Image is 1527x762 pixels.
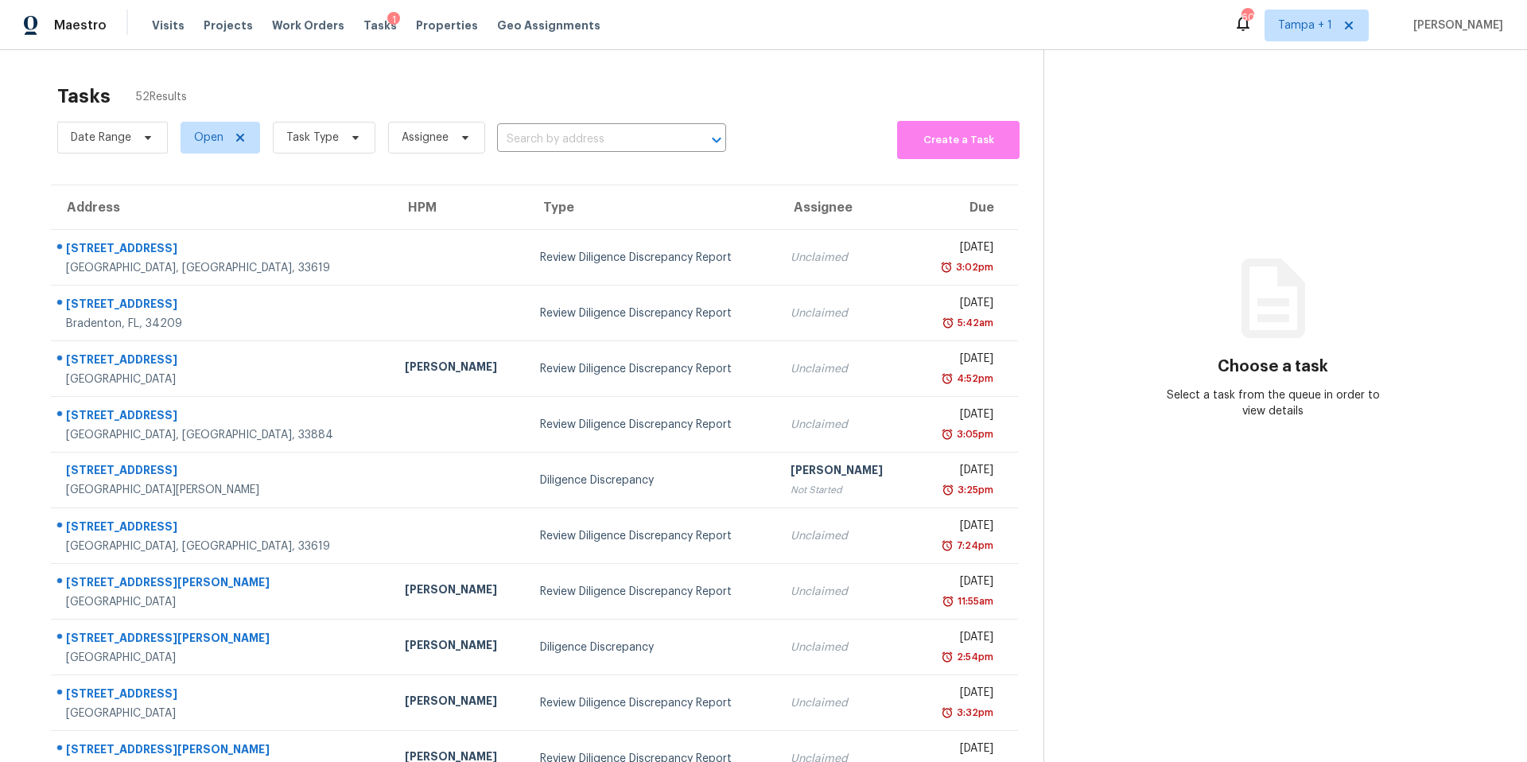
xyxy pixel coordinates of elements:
div: 7:24pm [954,538,993,554]
div: [STREET_ADDRESS] [66,686,379,706]
span: Task Type [286,130,339,146]
div: [STREET_ADDRESS][PERSON_NAME] [66,574,379,594]
div: [STREET_ADDRESS] [66,462,379,482]
div: Unclaimed [791,695,901,711]
div: Select a task from the queue in order to view details [1159,387,1388,419]
span: Open [194,130,223,146]
div: [PERSON_NAME] [405,637,515,657]
span: Geo Assignments [497,17,600,33]
div: [GEOGRAPHIC_DATA][PERSON_NAME] [66,482,379,498]
div: [DATE] [927,351,993,371]
button: Open [705,129,728,151]
div: Unclaimed [791,640,901,655]
div: Review Diligence Discrepancy Report [540,528,765,544]
span: Work Orders [272,17,344,33]
div: Review Diligence Discrepancy Report [540,250,765,266]
h2: Tasks [57,88,111,104]
div: 3:02pm [953,259,993,275]
th: Assignee [778,185,914,230]
span: Visits [152,17,185,33]
div: Review Diligence Discrepancy Report [540,417,765,433]
span: Maestro [54,17,107,33]
div: 2:54pm [954,649,993,665]
img: Overdue Alarm Icon [942,593,954,609]
div: Unclaimed [791,528,901,544]
input: Search by address [497,127,682,152]
div: Not Started [791,482,901,498]
div: 4:52pm [954,371,993,387]
span: Date Range [71,130,131,146]
span: Projects [204,17,253,33]
div: 60 [1241,10,1253,25]
div: [GEOGRAPHIC_DATA], [GEOGRAPHIC_DATA], 33619 [66,260,379,276]
div: [PERSON_NAME] [405,581,515,601]
div: Review Diligence Discrepancy Report [540,695,765,711]
img: Overdue Alarm Icon [942,315,954,331]
div: Review Diligence Discrepancy Report [540,361,765,377]
div: 3:25pm [954,482,993,498]
span: [PERSON_NAME] [1407,17,1503,33]
th: HPM [392,185,528,230]
div: Bradenton, FL, 34209 [66,316,379,332]
button: Create a Task [897,121,1020,159]
div: Review Diligence Discrepancy Report [540,305,765,321]
div: [STREET_ADDRESS] [66,296,379,316]
img: Overdue Alarm Icon [941,705,954,721]
span: Create a Task [905,131,1012,150]
div: [STREET_ADDRESS] [66,240,379,260]
div: Review Diligence Discrepancy Report [540,584,765,600]
img: Overdue Alarm Icon [941,538,954,554]
div: [DATE] [927,741,993,760]
div: [GEOGRAPHIC_DATA], [GEOGRAPHIC_DATA], 33619 [66,538,379,554]
div: 3:05pm [954,426,993,442]
div: Unclaimed [791,305,901,321]
img: Overdue Alarm Icon [941,426,954,442]
div: 3:32pm [954,705,993,721]
th: Due [914,185,1018,230]
div: Diligence Discrepancy [540,640,765,655]
th: Type [527,185,778,230]
div: [STREET_ADDRESS] [66,407,379,427]
div: [STREET_ADDRESS][PERSON_NAME] [66,630,379,650]
span: Tasks [363,20,397,31]
span: Tampa + 1 [1278,17,1332,33]
div: [DATE] [927,239,993,259]
div: Unclaimed [791,417,901,433]
div: Unclaimed [791,250,901,266]
div: 11:55am [954,593,993,609]
span: Assignee [402,130,449,146]
div: [GEOGRAPHIC_DATA] [66,594,379,610]
div: 5:42am [954,315,993,331]
th: Address [51,185,392,230]
div: 1 [387,12,400,28]
div: [DATE] [927,685,993,705]
div: [STREET_ADDRESS] [66,519,379,538]
div: [GEOGRAPHIC_DATA] [66,650,379,666]
img: Overdue Alarm Icon [941,371,954,387]
span: Properties [416,17,478,33]
h3: Choose a task [1218,359,1328,375]
div: Diligence Discrepancy [540,472,765,488]
div: [PERSON_NAME] [405,693,515,713]
div: [DATE] [927,406,993,426]
span: 52 Results [136,89,187,105]
div: [DATE] [927,518,993,538]
img: Overdue Alarm Icon [940,259,953,275]
div: [STREET_ADDRESS] [66,352,379,371]
div: [DATE] [927,629,993,649]
div: [PERSON_NAME] [791,462,901,482]
div: [PERSON_NAME] [405,359,515,379]
div: [GEOGRAPHIC_DATA] [66,371,379,387]
img: Overdue Alarm Icon [941,649,954,665]
div: [DATE] [927,295,993,315]
div: [DATE] [927,573,993,593]
div: [STREET_ADDRESS][PERSON_NAME] [66,741,379,761]
div: [GEOGRAPHIC_DATA], [GEOGRAPHIC_DATA], 33884 [66,427,379,443]
div: [GEOGRAPHIC_DATA] [66,706,379,721]
div: [DATE] [927,462,993,482]
div: Unclaimed [791,361,901,377]
img: Overdue Alarm Icon [942,482,954,498]
div: Unclaimed [791,584,901,600]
